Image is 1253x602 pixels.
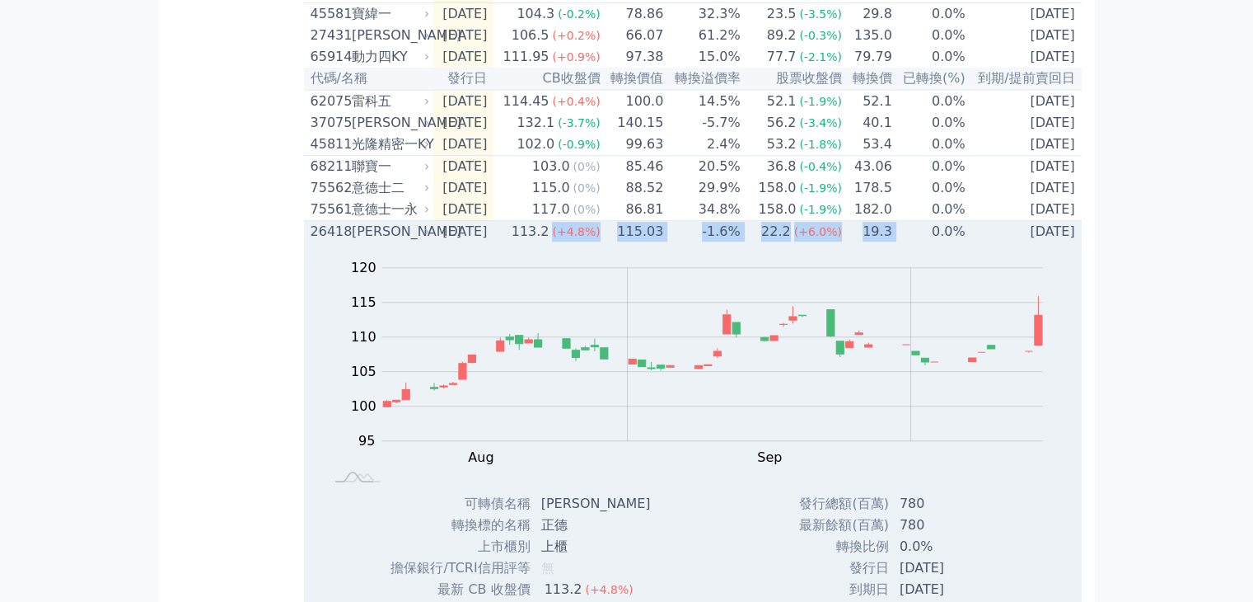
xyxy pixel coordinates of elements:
td: 0.0% [893,112,966,134]
td: [DATE] [966,90,1082,112]
td: [PERSON_NAME] [531,493,664,515]
div: 158.0 [755,178,800,198]
td: 上市櫃別 [371,536,531,557]
td: 97.38 [601,46,665,68]
div: [PERSON_NAME] [352,113,427,133]
div: 26418 [311,222,348,242]
td: [DATE] [433,112,494,134]
div: 113.2 [508,222,553,242]
span: (+0.4%) [552,95,600,108]
div: 意德士二 [352,178,427,198]
td: 85.46 [601,156,665,178]
div: [PERSON_NAME] [352,26,427,45]
tspan: Aug [468,449,493,465]
div: 寶緯一 [352,4,427,24]
div: 117.0 [529,200,573,219]
td: [DATE] [433,156,494,178]
td: [DATE] [966,25,1082,46]
td: 擔保銀行/TCRI信用評等 [371,557,531,579]
span: (0%) [573,181,601,195]
td: [DATE] [966,134,1082,156]
div: 89.2 [764,26,800,45]
div: 158.0 [755,200,800,219]
div: [PERSON_NAME] [352,222,427,242]
span: (-3.4%) [799,116,842,129]
span: (+4.8%) [585,583,633,596]
g: Chart [342,260,1067,465]
td: 66.07 [601,25,665,46]
span: (+6.0%) [794,225,842,238]
span: (-1.9%) [799,95,842,108]
td: 最新 CB 收盤價 [371,579,531,600]
th: 轉換溢價率 [664,68,741,90]
td: 0.0% [893,90,966,112]
td: 14.5% [664,90,741,112]
tspan: 110 [351,329,376,345]
td: [DATE] [433,199,494,221]
div: 雷科五 [352,92,427,111]
td: 78.86 [601,3,665,26]
td: [DATE] [433,46,494,68]
td: [DATE] [966,156,1082,178]
div: 37075 [311,113,348,133]
td: 53.4 [843,134,893,156]
td: 0.0% [893,156,966,178]
div: 68211 [311,157,348,176]
td: 轉換比例 [783,536,890,557]
td: 0.0% [890,536,1014,557]
td: 178.5 [843,177,893,199]
td: [DATE] [966,46,1082,68]
div: 22.2 [758,222,794,242]
th: 代碼/名稱 [304,68,433,90]
td: 135.0 [843,25,893,46]
td: 19.3 [843,221,893,243]
div: 53.2 [764,134,800,154]
span: 無 [541,560,554,576]
td: 發行日 [783,557,890,579]
td: 轉換標的名稱 [371,515,531,536]
th: 轉換價值 [601,68,665,90]
th: 股票收盤價 [741,68,843,90]
td: [DATE] [433,3,494,26]
td: [DATE] [966,199,1082,221]
span: (0%) [573,160,601,173]
td: 99.63 [601,134,665,156]
div: 104.3 [513,4,558,24]
td: 0.0% [893,199,966,221]
td: 0.0% [893,221,966,243]
td: 0.0% [893,134,966,156]
div: 75562 [311,178,348,198]
span: (-1.9%) [799,181,842,195]
td: 32.3% [664,3,741,26]
td: 到期日 [783,579,890,600]
span: (-3.7%) [558,116,601,129]
td: 2.4% [664,134,741,156]
td: [DATE] [433,25,494,46]
tspan: 95 [358,433,375,449]
div: 115.0 [529,178,573,198]
td: 0.0% [893,25,966,46]
g: Series [383,296,1042,407]
div: 意德士一永 [352,200,427,219]
td: 29.9% [664,177,741,199]
span: (-0.9%) [558,138,601,151]
td: [DATE] [890,557,1014,579]
tspan: 105 [351,364,376,379]
td: 61.2% [664,25,741,46]
td: 15.0% [664,46,741,68]
div: 45581 [311,4,348,24]
div: 45811 [311,134,348,154]
td: 52.1 [843,90,893,112]
td: 88.52 [601,177,665,199]
div: 77.7 [764,47,800,67]
div: 52.1 [764,92,800,111]
span: (-1.9%) [799,203,842,216]
td: 780 [890,493,1014,515]
td: -5.7% [664,112,741,134]
td: [DATE] [433,134,494,156]
td: 0.0% [893,3,966,26]
th: 轉換價 [843,68,893,90]
td: 100.0 [601,90,665,112]
tspan: Sep [757,449,782,465]
div: 103.0 [529,157,573,176]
